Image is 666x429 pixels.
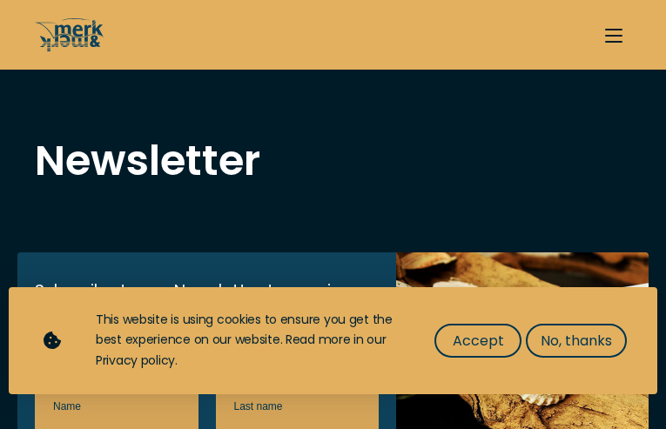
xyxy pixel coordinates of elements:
button: Accept [434,324,521,358]
button: No, thanks [526,324,627,358]
p: Subscribe to our Newsletter to receive exclusive content and special product updates! [35,278,379,354]
span: Accept [453,330,504,352]
div: This website is using cookies to ensure you get the best experience on our website. Read more in ... [96,310,400,372]
a: Privacy policy [96,352,175,369]
h1: Newsletter [35,139,631,183]
span: No, thanks [541,330,612,352]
